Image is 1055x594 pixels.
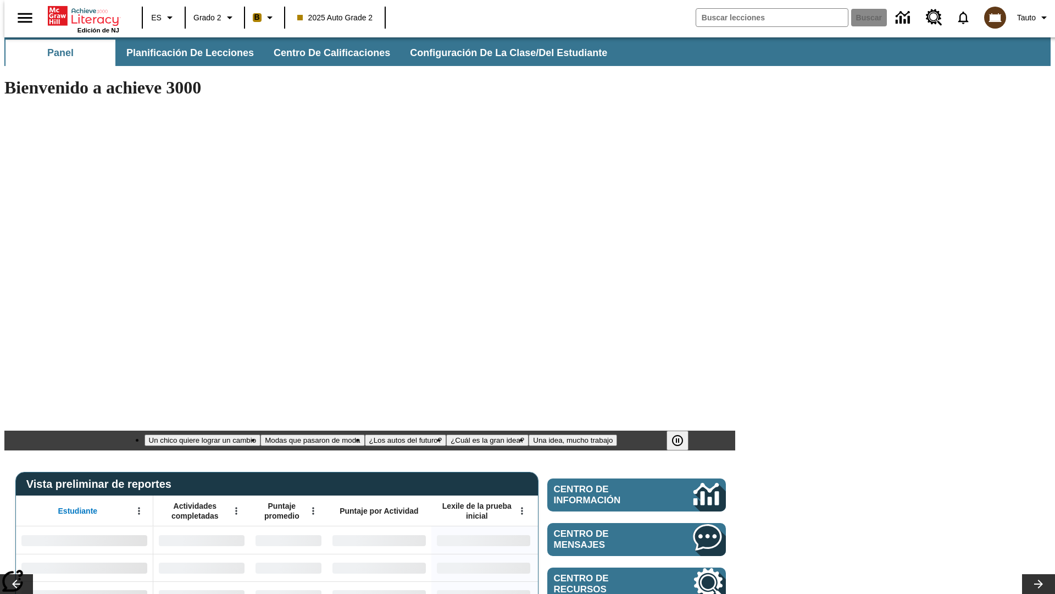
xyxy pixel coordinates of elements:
[260,435,364,446] button: Diapositiva 2 Modas que pasaron de moda
[48,5,119,27] a: Portada
[949,3,978,32] a: Notificaciones
[118,40,263,66] button: Planificación de lecciones
[126,47,254,59] span: Planificación de lecciones
[984,7,1006,29] img: avatar image
[5,40,115,66] button: Panel
[77,27,119,34] span: Edición de NJ
[978,3,1013,32] button: Escoja un nuevo avatar
[256,501,308,521] span: Puntaje promedio
[193,12,221,24] span: Grado 2
[667,431,688,450] button: Pausar
[145,435,261,446] button: Diapositiva 1 Un chico quiere lograr un cambio
[529,435,617,446] button: Diapositiva 5 Una idea, mucho trabajo
[254,10,260,24] span: B
[919,3,949,32] a: Centro de recursos, Se abrirá en una pestaña nueva.
[48,4,119,34] div: Portada
[401,40,616,66] button: Configuración de la clase/del estudiante
[554,484,657,506] span: Centro de información
[547,523,726,556] a: Centro de mensajes
[189,8,241,28] button: Grado: Grado 2, Elige un grado
[159,501,231,521] span: Actividades completadas
[696,9,848,26] input: Buscar campo
[4,40,617,66] div: Subbarra de navegación
[667,431,699,450] div: Pausar
[248,8,281,28] button: Boost El color de la clase es anaranjado claro. Cambiar el color de la clase.
[340,506,418,516] span: Puntaje por Actividad
[297,12,373,24] span: 2025 Auto Grade 2
[153,554,250,581] div: Sin datos,
[250,526,327,554] div: Sin datos,
[1017,12,1036,24] span: Tauto
[274,47,390,59] span: Centro de calificaciones
[153,526,250,554] div: Sin datos,
[4,78,735,98] h1: Bienvenido a achieve 3000
[228,503,245,519] button: Abrir menú
[446,435,529,446] button: Diapositiva 4 ¿Cuál es la gran idea?
[1022,574,1055,594] button: Carrusel de lecciones, seguir
[4,37,1051,66] div: Subbarra de navegación
[151,12,162,24] span: ES
[305,503,321,519] button: Abrir menú
[265,40,399,66] button: Centro de calificaciones
[58,506,98,516] span: Estudiante
[889,3,919,33] a: Centro de información
[554,529,660,551] span: Centro de mensajes
[1013,8,1055,28] button: Perfil/Configuración
[514,503,530,519] button: Abrir menú
[47,47,74,59] span: Panel
[9,2,41,34] button: Abrir el menú lateral
[26,478,177,491] span: Vista preliminar de reportes
[131,503,147,519] button: Abrir menú
[437,501,517,521] span: Lexile de la prueba inicial
[365,435,447,446] button: Diapositiva 3 ¿Los autos del futuro?
[250,554,327,581] div: Sin datos,
[547,479,726,512] a: Centro de información
[410,47,607,59] span: Configuración de la clase/del estudiante
[146,8,181,28] button: Lenguaje: ES, Selecciona un idioma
